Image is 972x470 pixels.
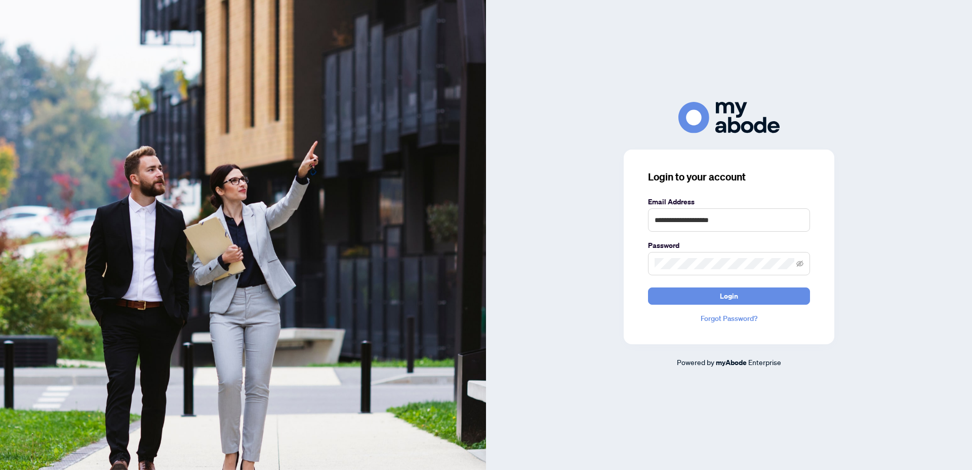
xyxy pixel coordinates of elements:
[648,287,810,305] button: Login
[648,240,810,251] label: Password
[720,288,738,304] span: Login
[716,357,747,368] a: myAbode
[648,313,810,324] a: Forgot Password?
[677,357,714,367] span: Powered by
[648,170,810,184] h3: Login to your account
[678,102,780,133] img: ma-logo
[648,196,810,207] label: Email Address
[748,357,781,367] span: Enterprise
[796,260,803,267] span: eye-invisible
